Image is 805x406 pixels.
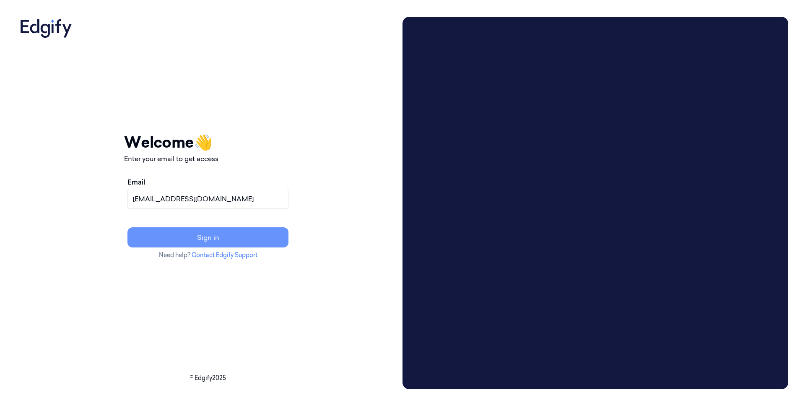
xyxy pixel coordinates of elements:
[127,227,288,247] button: Sign in
[17,374,399,383] p: © Edgify 2025
[124,251,292,260] p: Need help?
[127,177,145,187] label: Email
[127,189,288,209] input: name@example.com
[192,251,257,259] a: Contact Edgify Support
[124,131,292,154] h1: Welcome 👋
[124,154,292,164] p: Enter your email to get access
